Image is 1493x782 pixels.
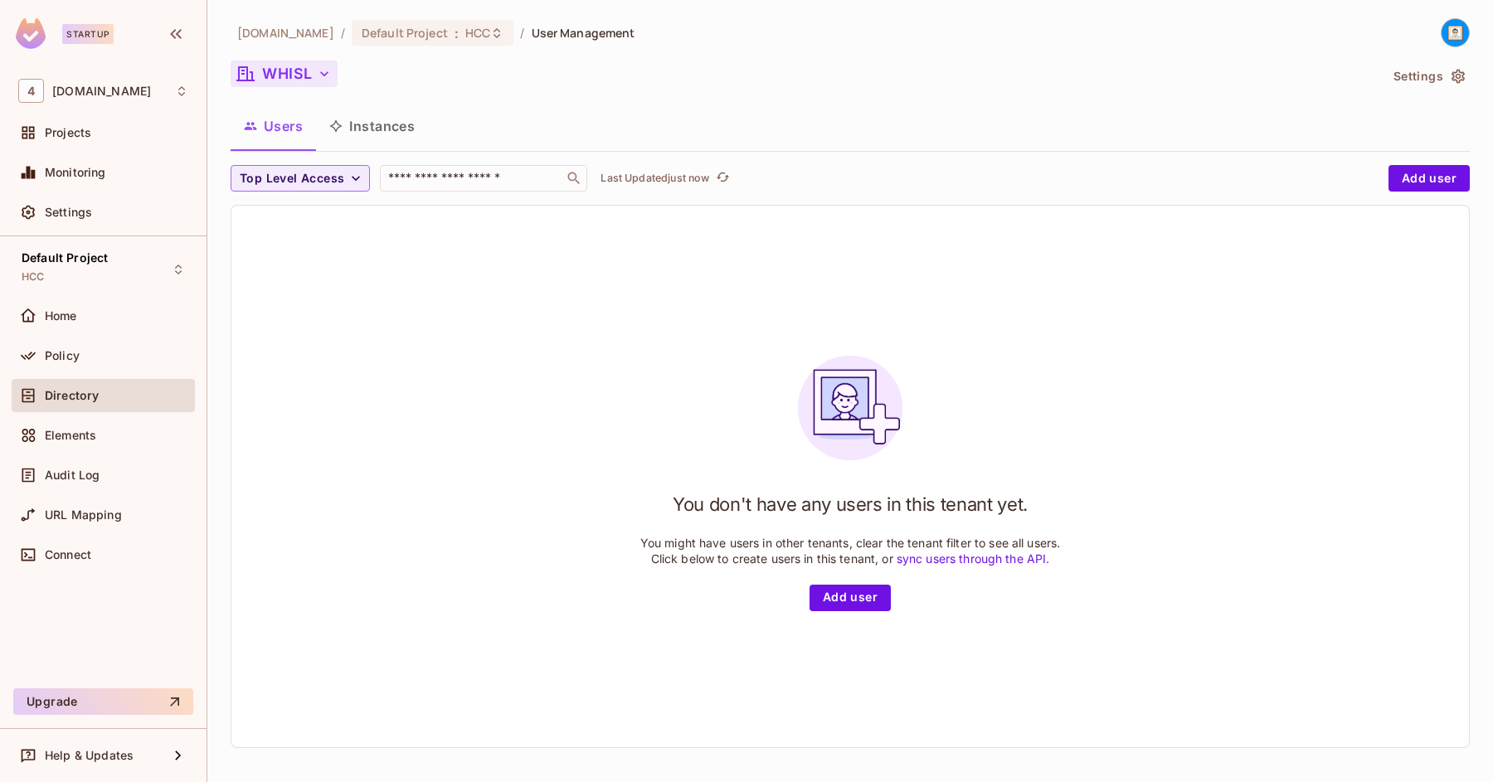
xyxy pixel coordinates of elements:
[316,105,428,147] button: Instances
[897,551,1050,566] a: sync users through the API.
[45,508,122,522] span: URL Mapping
[22,270,44,284] span: HCC
[62,24,114,44] div: Startup
[45,309,77,323] span: Home
[601,172,709,185] p: Last Updated just now
[45,126,91,139] span: Projects
[45,469,100,482] span: Audit Log
[712,168,732,188] button: refresh
[1388,165,1470,192] button: Add user
[45,206,92,219] span: Settings
[240,168,344,189] span: Top Level Access
[520,25,524,41] li: /
[465,25,490,41] span: HCC
[454,27,460,40] span: :
[231,165,370,192] button: Top Level Access
[45,749,134,762] span: Help & Updates
[16,18,46,49] img: SReyMgAAAABJRU5ErkJggg==
[640,535,1061,566] p: You might have users in other tenants, clear the tenant filter to see all users. Click below to c...
[810,585,891,611] button: Add user
[45,429,96,442] span: Elements
[1387,63,1470,90] button: Settings
[22,251,108,265] span: Default Project
[45,166,106,179] span: Monitoring
[716,170,730,187] span: refresh
[532,25,635,41] span: User Management
[45,548,91,561] span: Connect
[13,688,193,715] button: Upgrade
[341,25,345,41] li: /
[709,168,732,188] span: Click to refresh data
[1442,19,1469,46] img: naeem.sarwar@46labs.com
[231,61,338,87] button: WHISL
[673,492,1028,517] h1: You don't have any users in this tenant yet.
[45,349,80,362] span: Policy
[237,25,334,41] span: the active workspace
[45,389,99,402] span: Directory
[52,85,151,98] span: Workspace: 46labs.com
[231,105,316,147] button: Users
[18,79,44,103] span: 4
[362,25,448,41] span: Default Project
